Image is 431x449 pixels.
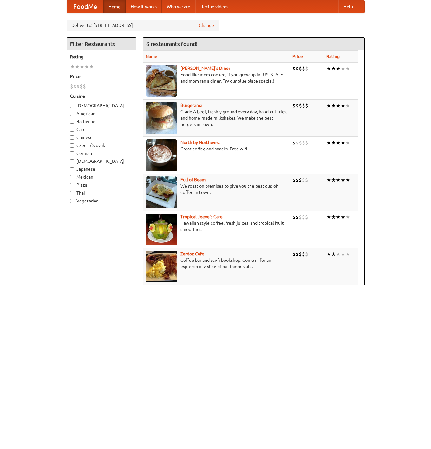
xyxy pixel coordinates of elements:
[296,139,299,146] li: $
[70,128,74,132] input: Cafe
[70,166,133,172] label: Japanese
[146,41,198,47] ng-pluralize: 6 restaurants found!
[70,167,74,171] input: Japanese
[180,140,220,145] a: North by Northwest
[146,257,287,270] p: Coffee bar and sci-fi bookshop. Come in for an espresso or a slice of our famous pie.
[80,63,84,70] li: ★
[296,102,299,109] li: $
[146,176,177,208] img: beans.jpg
[76,83,80,90] li: $
[326,54,340,59] a: Rating
[296,65,299,72] li: $
[146,146,287,152] p: Great coffee and snacks. Free wifi.
[126,0,162,13] a: How it works
[146,220,287,233] p: Hawaiian style coffee, fresh juices, and tropical fruit smoothies.
[80,83,83,90] li: $
[336,176,341,183] li: ★
[331,214,336,221] li: ★
[146,183,287,195] p: We roast on premises to give you the best cup of coffee in town.
[296,251,299,258] li: $
[296,176,299,183] li: $
[70,142,133,149] label: Czech / Slovak
[180,214,223,219] a: Tropical Jeeve's Cafe
[67,38,136,50] h4: Filter Restaurants
[199,22,214,29] a: Change
[70,102,133,109] label: [DEMOGRAPHIC_DATA]
[70,143,74,148] input: Czech / Slovak
[70,134,133,141] label: Chinese
[146,139,177,171] img: north.jpg
[345,139,350,146] li: ★
[326,139,331,146] li: ★
[305,102,308,109] li: $
[70,191,74,195] input: Thai
[292,139,296,146] li: $
[70,135,74,140] input: Chinese
[70,182,133,188] label: Pizza
[180,177,206,182] a: Full of Beans
[341,139,345,146] li: ★
[75,63,80,70] li: ★
[302,139,305,146] li: $
[341,251,345,258] li: ★
[146,71,287,84] p: Food like mom cooked, if you grew up in [US_STATE] and mom ran a diner. Try our blue plate special!
[180,66,230,71] a: [PERSON_NAME]'s Diner
[302,65,305,72] li: $
[345,176,350,183] li: ★
[83,83,86,90] li: $
[103,0,126,13] a: Home
[299,139,302,146] li: $
[70,73,133,80] h5: Price
[336,251,341,258] li: ★
[326,65,331,72] li: ★
[70,83,73,90] li: $
[338,0,358,13] a: Help
[305,176,308,183] li: $
[299,214,302,221] li: $
[292,214,296,221] li: $
[336,214,341,221] li: ★
[305,251,308,258] li: $
[146,65,177,97] img: sallys.jpg
[180,251,204,256] a: Zardoz Cafe
[70,112,74,116] input: American
[299,65,302,72] li: $
[302,214,305,221] li: $
[302,176,305,183] li: $
[305,139,308,146] li: $
[341,65,345,72] li: ★
[345,102,350,109] li: ★
[292,176,296,183] li: $
[345,65,350,72] li: ★
[70,63,75,70] li: ★
[326,102,331,109] li: ★
[146,102,177,134] img: burgerama.jpg
[89,63,94,70] li: ★
[292,251,296,258] li: $
[70,126,133,133] label: Cafe
[70,190,133,196] label: Thai
[84,63,89,70] li: ★
[162,0,195,13] a: Who we are
[70,175,74,179] input: Mexican
[302,102,305,109] li: $
[67,0,103,13] a: FoodMe
[292,65,296,72] li: $
[70,118,133,125] label: Barbecue
[70,199,74,203] input: Vegetarian
[296,214,299,221] li: $
[331,139,336,146] li: ★
[70,104,74,108] input: [DEMOGRAPHIC_DATA]
[302,251,305,258] li: $
[70,93,133,99] h5: Cuisine
[70,174,133,180] label: Mexican
[180,103,202,108] a: Burgerama
[70,198,133,204] label: Vegetarian
[70,120,74,124] input: Barbecue
[326,251,331,258] li: ★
